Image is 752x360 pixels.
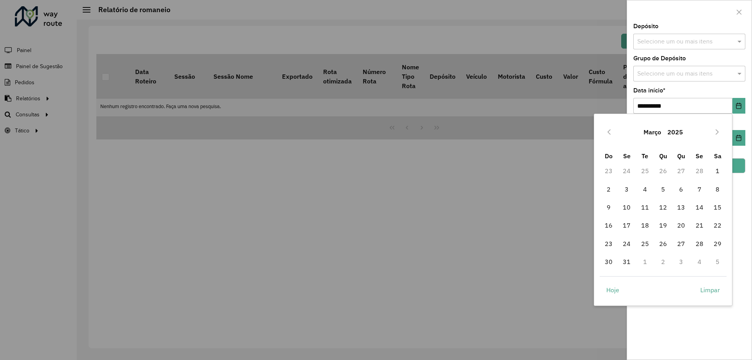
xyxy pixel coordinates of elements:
[672,216,690,234] td: 20
[640,123,664,141] button: Choose Month
[636,180,654,198] td: 4
[672,162,690,180] td: 27
[654,216,672,234] td: 19
[694,282,727,298] button: Limpar
[709,253,727,271] td: 5
[672,180,690,198] td: 6
[600,198,618,216] td: 9
[637,199,653,215] span: 11
[606,285,619,295] span: Hoje
[654,198,672,216] td: 12
[655,199,671,215] span: 12
[600,253,618,271] td: 30
[732,98,745,114] button: Choose Date
[603,126,615,138] button: Previous Month
[636,162,654,180] td: 25
[601,217,616,233] span: 16
[691,198,709,216] td: 14
[654,162,672,180] td: 26
[600,235,618,253] td: 23
[619,254,634,270] span: 31
[691,253,709,271] td: 4
[692,181,707,197] span: 7
[636,216,654,234] td: 18
[619,217,634,233] span: 17
[709,180,727,198] td: 8
[600,162,618,180] td: 23
[732,130,745,146] button: Choose Date
[636,235,654,253] td: 25
[709,235,727,253] td: 29
[710,236,725,251] span: 29
[659,152,667,160] span: Qu
[710,163,725,179] span: 1
[664,123,686,141] button: Choose Year
[692,217,707,233] span: 21
[594,114,732,306] div: Choose Date
[600,216,618,234] td: 16
[601,254,616,270] span: 30
[691,216,709,234] td: 21
[633,54,686,63] label: Grupo de Depósito
[600,180,618,198] td: 2
[633,22,658,31] label: Depósito
[709,198,727,216] td: 15
[710,199,725,215] span: 15
[677,152,685,160] span: Qu
[654,180,672,198] td: 5
[673,181,689,197] span: 6
[618,180,636,198] td: 3
[700,285,720,295] span: Limpar
[691,235,709,253] td: 28
[672,235,690,253] td: 27
[711,126,723,138] button: Next Month
[601,181,616,197] span: 2
[623,152,631,160] span: Se
[601,236,616,251] span: 23
[709,216,727,234] td: 22
[673,199,689,215] span: 13
[601,199,616,215] span: 9
[710,181,725,197] span: 8
[619,199,634,215] span: 10
[636,198,654,216] td: 11
[673,236,689,251] span: 27
[714,152,721,160] span: Sa
[618,162,636,180] td: 24
[696,152,703,160] span: Se
[633,86,665,95] label: Data início
[692,236,707,251] span: 28
[619,181,634,197] span: 3
[618,235,636,253] td: 24
[655,217,671,233] span: 19
[710,217,725,233] span: 22
[605,152,613,160] span: Do
[654,235,672,253] td: 26
[691,180,709,198] td: 7
[672,253,690,271] td: 3
[618,216,636,234] td: 17
[673,217,689,233] span: 20
[655,236,671,251] span: 26
[618,253,636,271] td: 31
[637,236,653,251] span: 25
[654,253,672,271] td: 2
[642,152,648,160] span: Te
[692,199,707,215] span: 14
[709,162,727,180] td: 1
[691,162,709,180] td: 28
[619,236,634,251] span: 24
[636,253,654,271] td: 1
[637,217,653,233] span: 18
[672,198,690,216] td: 13
[618,198,636,216] td: 10
[600,282,626,298] button: Hoje
[637,181,653,197] span: 4
[655,181,671,197] span: 5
